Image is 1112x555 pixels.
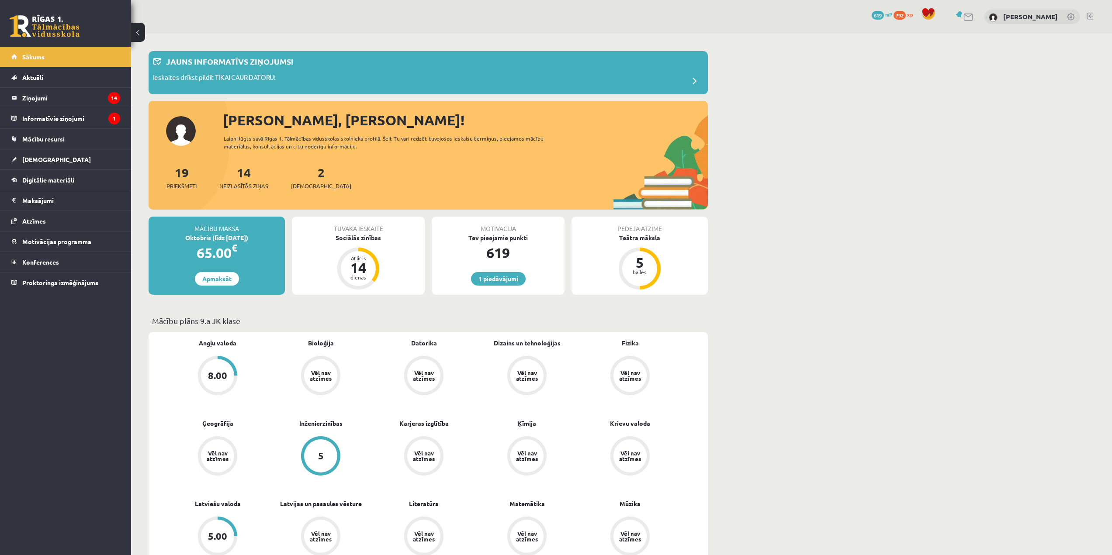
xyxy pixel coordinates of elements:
div: Vēl nav atzīmes [412,370,436,381]
a: Dizains un tehnoloģijas [494,338,561,348]
div: Laipni lūgts savā Rīgas 1. Tālmācības vidusskolas skolnieka profilā. Šeit Tu vari redzēt tuvojošo... [224,134,559,150]
div: Mācību maksa [149,217,285,233]
div: Atlicis [345,255,371,261]
a: [DEMOGRAPHIC_DATA] [11,149,120,169]
div: 8.00 [208,371,227,380]
div: 5.00 [208,531,227,541]
span: [DEMOGRAPHIC_DATA] [22,155,91,163]
i: 1 [108,113,120,124]
a: 5 [269,436,372,477]
a: Mācību resursi [11,129,120,149]
a: 14Neizlasītās ziņas [219,165,268,190]
a: [PERSON_NAME] [1003,12,1058,21]
a: Literatūra [409,499,439,508]
div: Tev pieejamie punkti [432,233,565,242]
span: Atzīmes [22,217,46,225]
a: Konferences [11,252,120,272]
div: Vēl nav atzīmes [308,531,333,542]
span: [DEMOGRAPHIC_DATA] [291,182,351,190]
a: Vēl nav atzīmes [372,356,475,397]
p: Ieskaites drīkst pildīt TIKAI CAUR DATORU! [153,72,276,85]
div: Vēl nav atzīmes [412,450,436,462]
div: Motivācija [432,217,565,233]
div: Teātra māksla [572,233,708,242]
div: Vēl nav atzīmes [515,531,539,542]
div: balles [627,269,653,275]
a: 1 piedāvājumi [471,272,526,286]
a: Matemātika [509,499,545,508]
a: 19Priekšmeti [166,165,197,190]
legend: Informatīvie ziņojumi [22,108,120,128]
span: 792 [894,11,906,20]
a: Aktuāli [11,67,120,87]
span: 619 [872,11,884,20]
div: Vēl nav atzīmes [308,370,333,381]
span: Motivācijas programma [22,238,91,245]
a: Krievu valoda [610,419,650,428]
legend: Ziņojumi [22,88,120,108]
span: Neizlasītās ziņas [219,182,268,190]
legend: Maksājumi [22,190,120,210]
a: Maksājumi [11,190,120,210]
span: Konferences [22,258,59,266]
i: 14 [108,92,120,104]
p: Jauns informatīvs ziņojums! [166,55,293,67]
a: Teātra māksla 5 balles [572,233,708,291]
div: Vēl nav atzīmes [618,531,642,542]
div: Vēl nav atzīmes [515,370,539,381]
div: Pēdējā atzīme [572,217,708,233]
span: xp [907,11,913,18]
a: Ziņojumi14 [11,88,120,108]
a: Informatīvie ziņojumi1 [11,108,120,128]
a: 619 mP [872,11,892,18]
a: Vēl nav atzīmes [166,436,269,477]
span: Sākums [22,53,45,61]
div: Vēl nav atzīmes [618,450,642,462]
a: 792 xp [894,11,917,18]
span: Digitālie materiāli [22,176,74,184]
a: Latvijas un pasaules vēsture [280,499,362,508]
div: [PERSON_NAME], [PERSON_NAME]! [223,110,708,131]
a: Ķīmija [518,419,536,428]
a: Karjeras izglītība [399,419,449,428]
a: Proktoringa izmēģinājums [11,272,120,293]
div: Vēl nav atzīmes [515,450,539,462]
a: Apmaksāt [195,272,239,286]
div: dienas [345,275,371,280]
a: Angļu valoda [199,338,236,348]
a: Inženierzinības [299,419,343,428]
div: Oktobris (līdz [DATE]) [149,233,285,242]
span: Aktuāli [22,73,43,81]
div: Vēl nav atzīmes [618,370,642,381]
div: Sociālās zinības [292,233,425,242]
a: Motivācijas programma [11,231,120,252]
a: Fizika [622,338,639,348]
div: 14 [345,261,371,275]
a: Jauns informatīvs ziņojums! Ieskaites drīkst pildīt TIKAI CAUR DATORU! [153,55,703,90]
a: Atzīmes [11,211,120,231]
span: mP [885,11,892,18]
a: Vēl nav atzīmes [372,436,475,477]
div: 5 [318,451,324,461]
a: Vēl nav atzīmes [475,436,579,477]
span: Mācību resursi [22,135,65,143]
div: 5 [627,255,653,269]
a: Vēl nav atzīmes [269,356,372,397]
a: Sociālās zinības Atlicis 14 dienas [292,233,425,291]
div: Vēl nav atzīmes [412,531,436,542]
a: Vēl nav atzīmes [475,356,579,397]
a: 8.00 [166,356,269,397]
img: Mihails Bahšijevs [989,13,998,22]
a: 2[DEMOGRAPHIC_DATA] [291,165,351,190]
div: 65.00 [149,242,285,263]
a: Rīgas 1. Tālmācības vidusskola [10,15,80,37]
span: Proktoringa izmēģinājums [22,279,98,286]
div: Tuvākā ieskaite [292,217,425,233]
a: Vēl nav atzīmes [579,436,682,477]
a: Sākums [11,47,120,67]
a: Ģeogrāfija [202,419,233,428]
a: Datorika [411,338,437,348]
p: Mācību plāns 9.a JK klase [152,315,704,327]
div: Vēl nav atzīmes [205,450,230,462]
div: 619 [432,242,565,263]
